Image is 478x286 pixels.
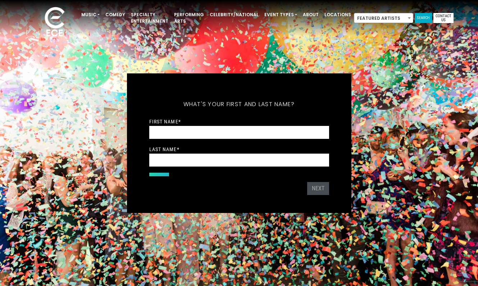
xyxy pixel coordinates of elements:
[103,9,128,21] a: Comedy
[207,9,261,21] a: Celebrity/National
[354,13,413,23] span: Featured Artists
[78,9,103,21] a: Music
[149,146,179,153] label: Last Name
[300,9,322,21] a: About
[415,13,432,23] a: Search
[322,9,354,21] a: Locations
[171,9,207,27] a: Performing Arts
[149,91,329,117] h5: What's your first and last name?
[149,118,181,125] label: First Name
[37,5,73,40] img: ece_new_logo_whitev2-1.png
[261,9,300,21] a: Event Types
[128,9,171,27] a: Specialty Entertainment
[354,13,413,23] span: Featured Artists
[433,13,454,23] a: Contact Us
